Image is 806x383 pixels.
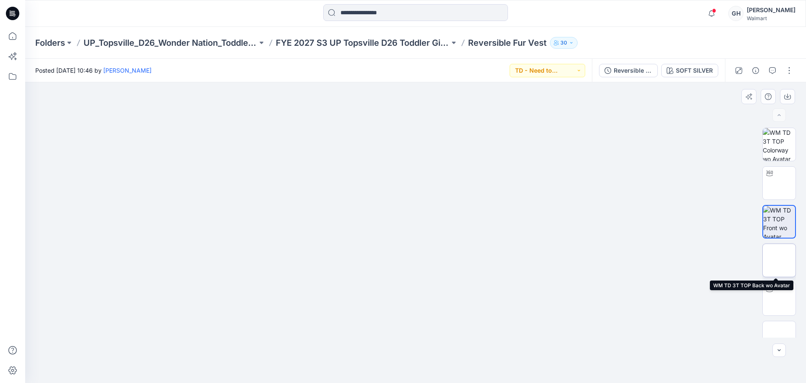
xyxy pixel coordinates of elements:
[550,37,578,49] button: 30
[468,37,547,49] p: Reversible Fur Vest
[103,67,152,74] a: [PERSON_NAME]
[763,206,795,238] img: WM TD 3T TOP Front wo Avatar
[661,64,718,77] button: SOFT SILVER
[276,37,450,49] a: FYE 2027 S3 UP Topsville D26 Toddler Girl Wonder Nation
[728,6,743,21] div: GH
[747,15,796,21] div: Walmart
[747,5,796,15] div: [PERSON_NAME]
[84,37,257,49] a: UP_Topsville_D26_Wonder Nation_Toddler Girl
[676,66,713,75] div: SOFT SILVER
[749,64,762,77] button: Details
[614,66,652,75] div: Reversible Fur Vest
[35,66,152,75] span: Posted [DATE] 10:46 by
[560,38,567,47] p: 30
[35,37,65,49] a: Folders
[763,128,796,161] img: WM TD 3T TOP Colorway wo Avatar
[599,64,658,77] button: Reversible Fur Vest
